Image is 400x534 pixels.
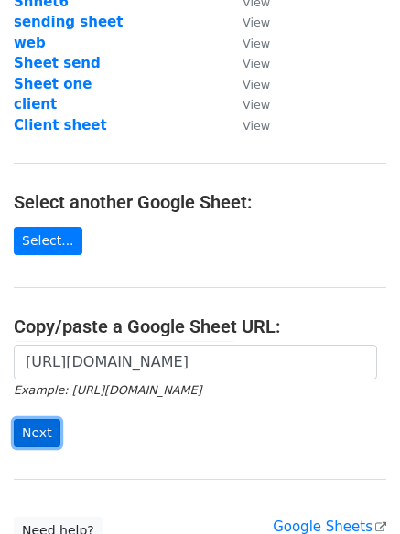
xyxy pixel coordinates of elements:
[308,446,400,534] iframe: Chat Widget
[14,227,82,255] a: Select...
[224,35,270,51] a: View
[224,76,270,92] a: View
[243,16,270,29] small: View
[14,191,386,213] h4: Select another Google Sheet:
[243,37,270,50] small: View
[243,57,270,70] small: View
[243,119,270,133] small: View
[14,419,60,447] input: Next
[243,78,270,91] small: View
[14,55,101,71] a: Sheet send
[224,14,270,30] a: View
[14,117,107,133] a: Client sheet
[14,35,46,51] a: web
[14,315,386,337] h4: Copy/paste a Google Sheet URL:
[14,14,123,30] a: sending sheet
[14,383,201,397] small: Example: [URL][DOMAIN_NAME]
[14,76,92,92] a: Sheet one
[224,96,270,112] a: View
[243,98,270,112] small: View
[224,55,270,71] a: View
[14,345,377,379] input: Paste your Google Sheet URL here
[14,96,57,112] a: client
[224,117,270,133] a: View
